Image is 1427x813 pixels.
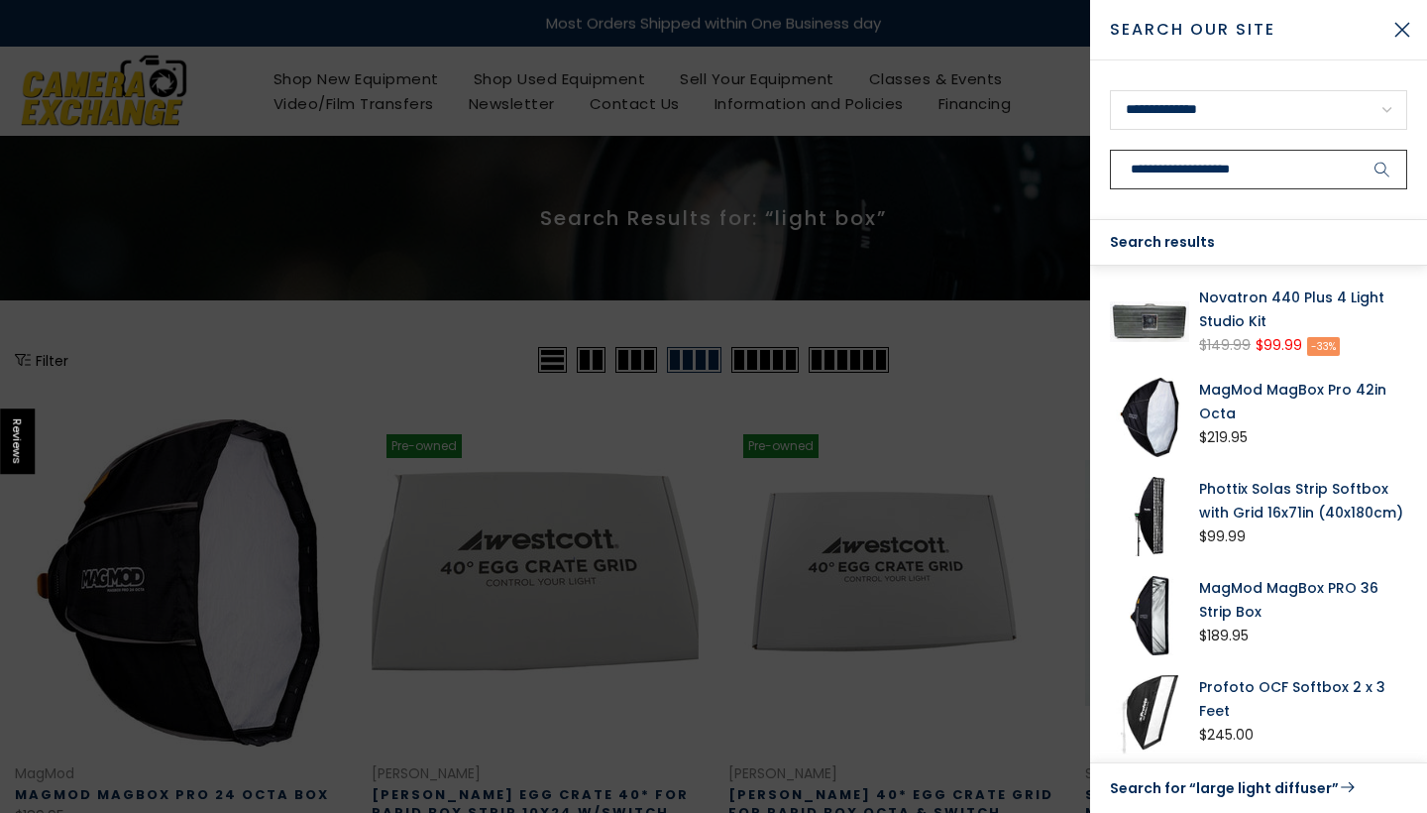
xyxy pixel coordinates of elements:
div: $245.00 [1199,723,1254,748]
del: $149.99 [1199,335,1251,355]
a: Search for “large light diffuser” [1110,775,1407,801]
img: Profoto OCF Softbox 2 x 3 Feet Studio Lighting and Equipment - Light Modifiers (Umbrellas, Soft B... [1110,675,1189,755]
img: MagMod MagBox Pro 42in Octa Studio Lighting and Equipment - Light Modifiers (Umbrellas, Soft Boxe... [1110,378,1189,457]
img: Phottix Solas Strip Softbox with Grid 16x71in (40x180cm) Studio Lighting and Equipment Phottix PH... [1110,477,1189,556]
img: MagMod MagBox PRO 36 Strip Box Studio Lighting and Equipment - Light Modifiers (Umbrellas, Soft B... [1110,576,1189,655]
span: -33% [1307,337,1340,356]
span: Search Our Site [1110,18,1377,42]
img: Novatron 440 Plus 4 Light Studio Kit Studio Lighting and Equipment Novatron NOVA440KIT [1110,286,1189,358]
div: $189.95 [1199,624,1249,648]
a: MagMod MagBox Pro 42in Octa [1199,378,1407,425]
div: $219.95 [1199,425,1248,450]
a: Profoto OCF Softbox 2 x 3 Feet [1199,675,1407,723]
a: Novatron 440 Plus 4 Light Studio Kit [1199,286,1407,333]
div: Search results [1090,220,1427,266]
a: Phottix Solas Strip Softbox with Grid 16x71in (40x180cm) [1199,477,1407,524]
ins: $99.99 [1256,333,1302,358]
a: MagMod MagBox PRO 36 Strip Box [1199,576,1407,624]
div: $99.99 [1199,524,1246,549]
button: Close Search [1377,5,1427,55]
